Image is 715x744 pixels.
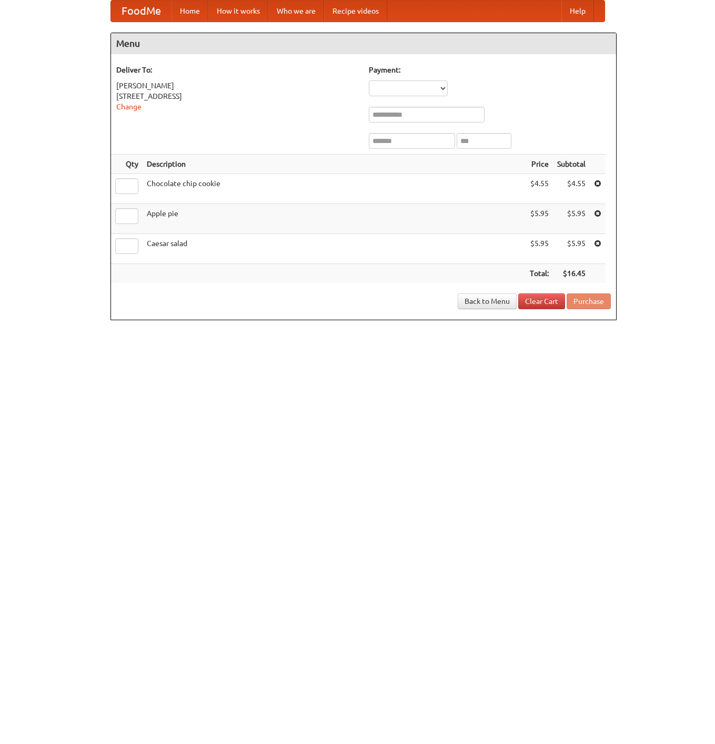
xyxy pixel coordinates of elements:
[567,293,611,309] button: Purchase
[116,65,358,75] h5: Deliver To:
[208,1,268,22] a: How it works
[111,1,172,22] a: FoodMe
[458,293,517,309] a: Back to Menu
[526,204,553,234] td: $5.95
[553,204,590,234] td: $5.95
[561,1,594,22] a: Help
[116,103,142,111] a: Change
[172,1,208,22] a: Home
[369,65,611,75] h5: Payment:
[553,174,590,204] td: $4.55
[526,155,553,174] th: Price
[553,155,590,174] th: Subtotal
[526,264,553,283] th: Total:
[143,174,526,204] td: Chocolate chip cookie
[553,264,590,283] th: $16.45
[268,1,324,22] a: Who we are
[526,234,553,264] td: $5.95
[553,234,590,264] td: $5.95
[111,33,616,54] h4: Menu
[143,155,526,174] th: Description
[116,91,358,101] div: [STREET_ADDRESS]
[111,155,143,174] th: Qty
[143,204,526,234] td: Apple pie
[143,234,526,264] td: Caesar salad
[324,1,387,22] a: Recipe videos
[116,80,358,91] div: [PERSON_NAME]
[518,293,565,309] a: Clear Cart
[526,174,553,204] td: $4.55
